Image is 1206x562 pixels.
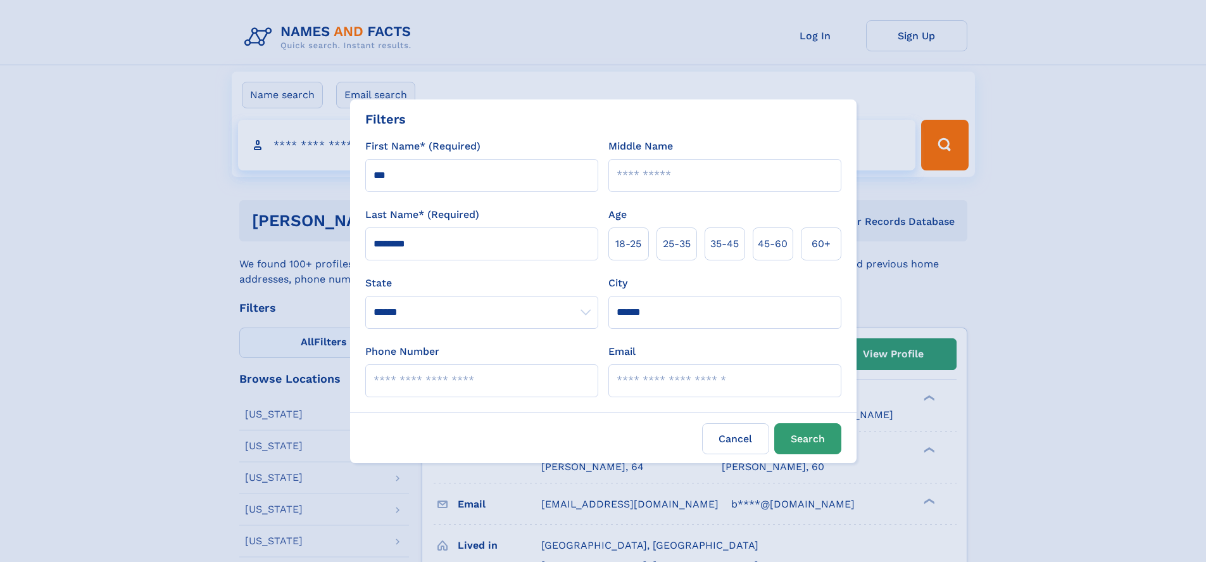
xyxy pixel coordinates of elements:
span: 35‑45 [710,236,739,252]
label: Last Name* (Required) [365,207,479,222]
span: 18‑25 [615,236,641,252]
label: Cancel [702,423,769,454]
label: Age [608,207,627,222]
label: Email [608,344,636,359]
label: Middle Name [608,139,673,154]
span: 25‑35 [663,236,691,252]
span: 45‑60 [758,236,788,252]
label: First Name* (Required) [365,139,481,154]
button: Search [774,423,841,454]
label: Phone Number [365,344,439,359]
label: State [365,276,598,291]
label: City [608,276,627,291]
span: 60+ [812,236,831,252]
div: Filters [365,110,406,129]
